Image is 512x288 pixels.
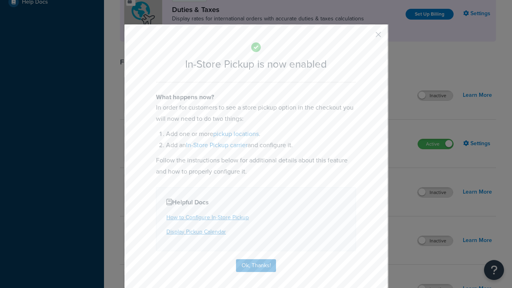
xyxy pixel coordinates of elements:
a: Display Pickup Calendar [166,228,226,236]
a: pickup locations [213,129,259,138]
li: Add an and configure it. [166,140,356,151]
p: Follow the instructions below for additional details about this feature and how to properly confi... [156,155,356,177]
button: Ok, Thanks! [236,259,276,272]
li: Add one or more . [166,128,356,140]
a: How to Configure In-Store Pickup [166,213,249,222]
h2: In-Store Pickup is now enabled [156,58,356,70]
p: In order for customers to see a store pickup option in the checkout you will now need to do two t... [156,102,356,124]
h4: Helpful Docs [166,198,346,207]
a: In-Store Pickup carrier [186,140,248,150]
h4: What happens now? [156,92,356,102]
